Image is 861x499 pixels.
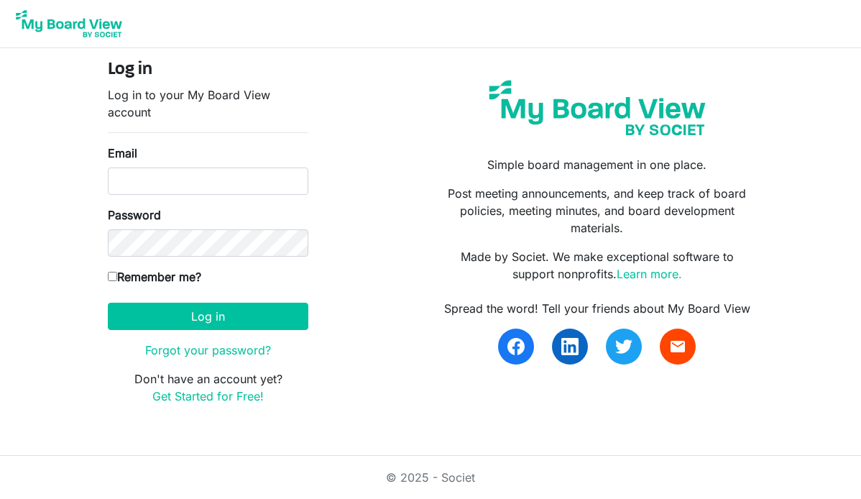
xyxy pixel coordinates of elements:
[108,206,161,224] label: Password
[441,156,753,173] p: Simple board management in one place.
[386,470,475,485] a: © 2025 - Societ
[617,267,682,281] a: Learn more.
[11,6,126,42] img: My Board View Logo
[507,338,525,355] img: facebook.svg
[561,338,579,355] img: linkedin.svg
[145,343,271,357] a: Forgot your password?
[660,329,696,365] a: email
[108,145,137,162] label: Email
[108,268,201,285] label: Remember me?
[441,248,753,283] p: Made by Societ. We make exceptional software to support nonprofits.
[152,389,264,403] a: Get Started for Free!
[669,338,686,355] span: email
[480,71,714,145] img: my-board-view-societ.svg
[441,300,753,317] div: Spread the word! Tell your friends about My Board View
[108,272,117,281] input: Remember me?
[108,60,308,81] h4: Log in
[441,185,753,237] p: Post meeting announcements, and keep track of board policies, meeting minutes, and board developm...
[108,370,308,405] p: Don't have an account yet?
[108,86,308,121] p: Log in to your My Board View account
[108,303,308,330] button: Log in
[615,338,632,355] img: twitter.svg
